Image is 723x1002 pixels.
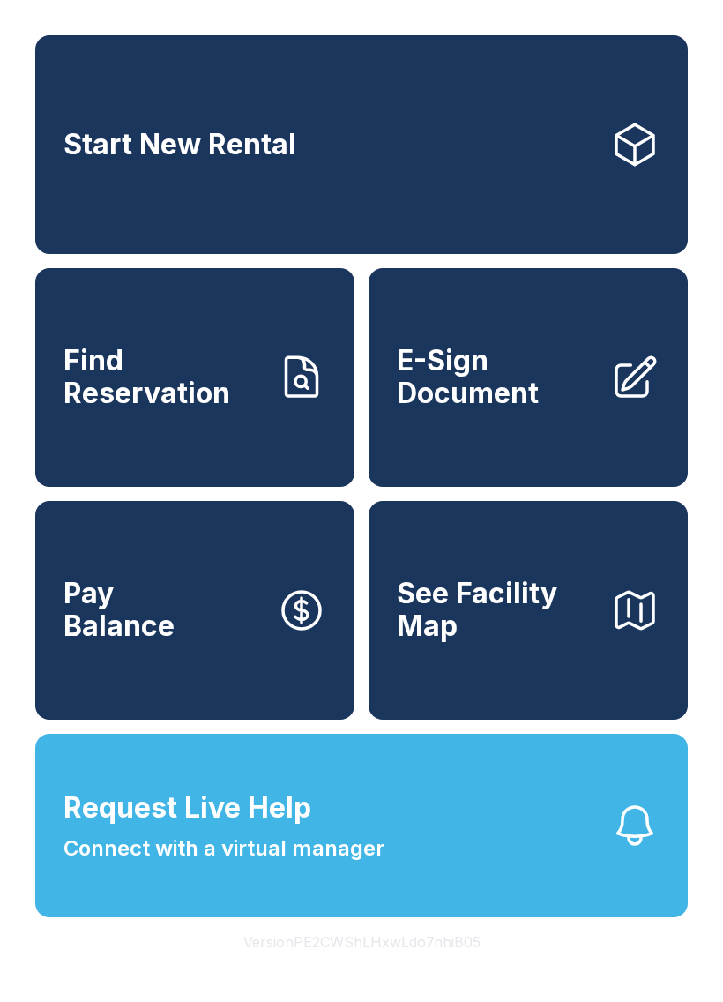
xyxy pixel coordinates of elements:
span: Request Live Help [63,787,311,829]
a: Find Reservation [35,268,354,487]
span: Find Reservation [63,345,263,409]
button: Request Live HelpConnect with a virtual manager [35,734,688,917]
span: Pay Balance [63,578,175,642]
button: See Facility Map [369,501,688,720]
a: PayBalance [35,501,354,720]
span: See Facility Map [397,578,596,642]
a: E-Sign Document [369,268,688,487]
span: Start New Rental [63,129,296,161]
button: VersionPE2CWShLHxwLdo7nhiB05 [229,917,495,967]
span: Connect with a virtual manager [63,833,384,864]
span: E-Sign Document [397,345,596,409]
a: Start New Rental [35,35,688,254]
